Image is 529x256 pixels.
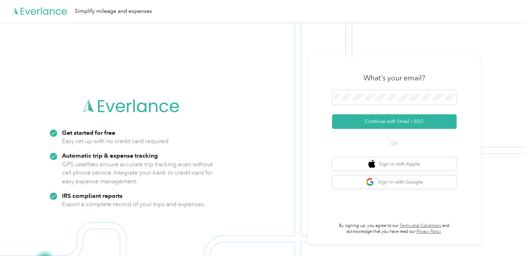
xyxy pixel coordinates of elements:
span: OR [382,140,406,148]
p: By signing up, you agree to our and acknowledge that you have read our . [332,223,457,235]
div: Simplify mileage and expenses [75,7,152,16]
p: Easy set up with no credit card required [62,137,169,145]
strong: IRS compliant reports [62,192,123,199]
p: GPS satellites ensure accurate trip tracking even without cell phone service. Integrate your bank... [62,160,213,186]
img: apple logo [368,160,375,168]
h3: What's your email? [364,73,425,83]
a: Terms and Conditions [400,223,441,228]
a: Privacy Policy [416,229,441,234]
p: Export a complete record of your trips and expenses. [62,200,205,209]
button: google logoSign in with Google [332,175,457,189]
strong: Automatic trip & expense tracking [62,152,158,159]
strong: Get started for free [62,129,115,136]
img: google logo [366,178,375,186]
button: Continue with Email / SSO [332,114,457,129]
button: apple logoSign in with Apple [332,157,457,171]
